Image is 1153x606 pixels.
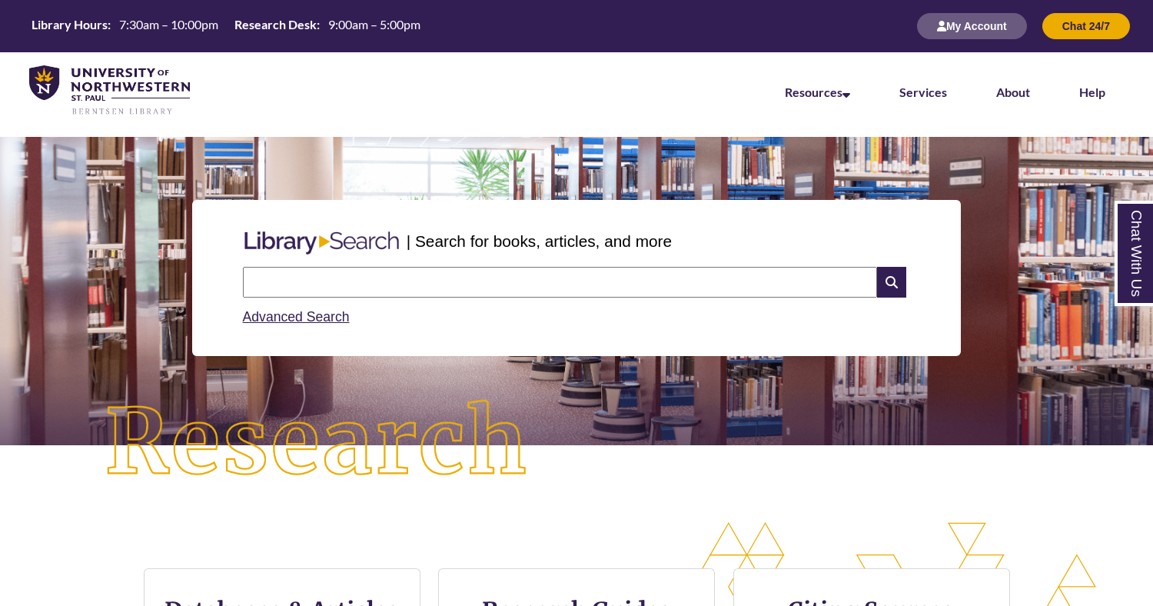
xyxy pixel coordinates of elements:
[1079,85,1105,99] a: Help
[917,13,1027,39] button: My Account
[119,17,218,32] span: 7:30am – 10:00pm
[25,16,427,37] a: Hours Today
[25,16,113,33] th: Library Hours:
[237,225,407,261] img: Libary Search
[996,85,1030,99] a: About
[328,17,420,32] span: 9:00am – 5:00pm
[785,85,850,99] a: Resources
[1042,13,1130,39] button: Chat 24/7
[899,85,947,99] a: Services
[25,16,427,35] table: Hours Today
[1042,19,1130,32] a: Chat 24/7
[58,353,576,534] img: Research
[29,65,190,116] img: UNWSP Library Logo
[243,309,350,325] a: Advanced Search
[228,16,322,33] th: Research Desk:
[407,229,672,253] p: | Search for books, articles, and more
[877,267,906,298] i: Search
[917,19,1027,32] a: My Account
